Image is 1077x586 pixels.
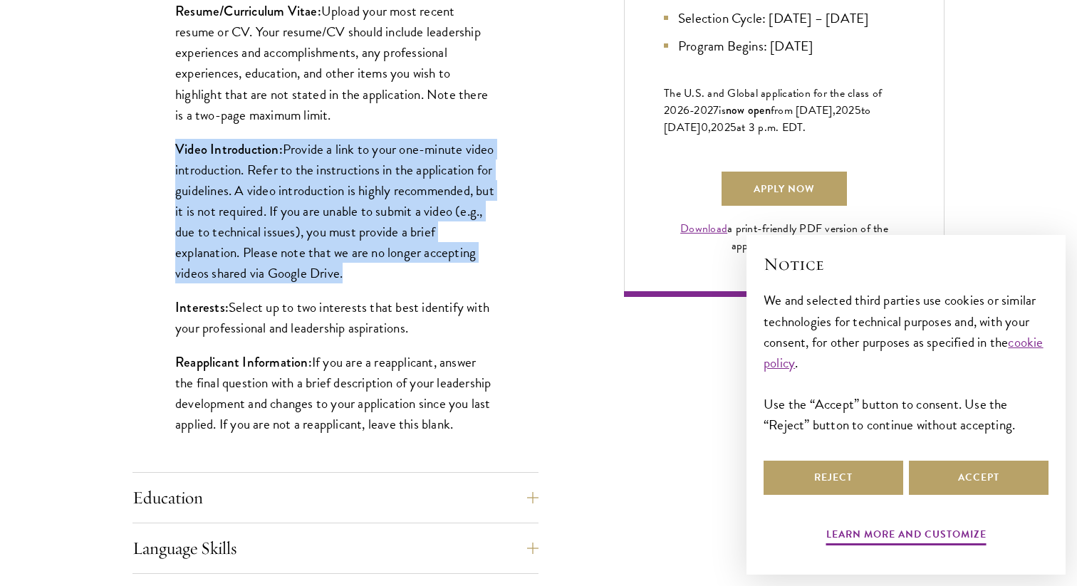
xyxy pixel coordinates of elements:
[909,461,1049,495] button: Accept
[683,102,690,119] span: 6
[826,525,987,548] button: Learn more and customize
[771,102,836,119] span: from [DATE],
[680,220,727,237] a: Download
[764,252,1049,276] h2: Notice
[701,119,708,136] span: 0
[175,352,312,372] strong: Reapplicant Information:
[855,102,861,119] span: 5
[664,102,870,136] span: to [DATE]
[664,85,882,119] span: The U.S. and Global application for the class of 202
[175,1,321,21] strong: Resume/Curriculum Vitae:
[836,102,855,119] span: 202
[730,119,737,136] span: 5
[764,332,1044,373] a: cookie policy
[175,1,496,125] p: Upload your most recent resume or CV. Your resume/CV should include leadership experiences and ac...
[175,298,229,317] strong: Interests:
[719,102,726,119] span: is
[175,297,496,338] p: Select up to two interests that best identify with your professional and leadership aspirations.
[764,461,903,495] button: Reject
[175,352,496,434] p: If you are a reapplicant, answer the final question with a brief description of your leadership d...
[132,531,538,565] button: Language Skills
[764,290,1049,434] div: We and selected third parties use cookies or similar technologies for technical purposes and, wit...
[713,102,719,119] span: 7
[132,481,538,515] button: Education
[726,102,771,118] span: now open
[664,36,905,56] li: Program Begins: [DATE]
[664,220,905,254] div: a print-friendly PDF version of the application instructions
[722,172,847,206] a: Apply Now
[737,119,806,136] span: at 3 p.m. EDT.
[690,102,713,119] span: -202
[711,119,730,136] span: 202
[175,139,496,283] p: Provide a link to your one-minute video introduction. Refer to the instructions in the applicatio...
[708,119,711,136] span: ,
[664,8,905,28] li: Selection Cycle: [DATE] – [DATE]
[175,140,283,159] strong: Video Introduction:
